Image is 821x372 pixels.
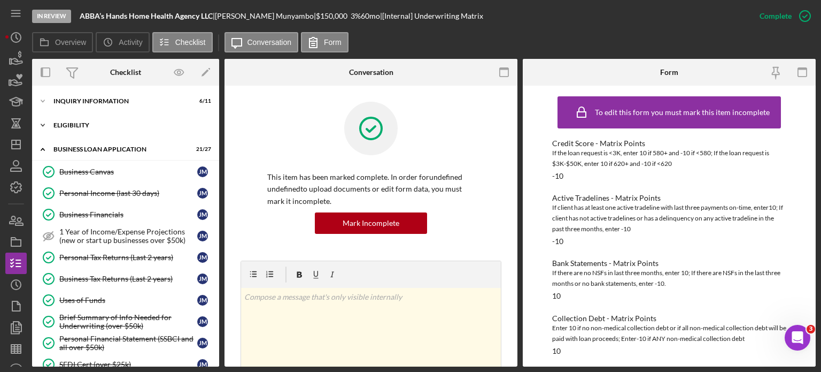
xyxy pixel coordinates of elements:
div: Business Financials [59,210,197,219]
a: 1 Year of Income/Expense Projections (new or start up businesses over $50k)JM [37,225,214,247]
button: Checklist [152,32,213,52]
div: Business Canvas [59,168,197,176]
button: Mark Incomplete [315,212,427,234]
div: | [Internal] Underwriting Matrix [380,12,483,20]
div: 10 [552,347,561,355]
div: J M [197,316,208,327]
div: Brief Summary of Info Needed for Underwriting (over $50k) [59,313,197,330]
div: J M [197,188,208,199]
div: J M [197,209,208,220]
div: If client has at least one active tradeline with last three payments on-time, enter10; If client ... [552,202,786,234]
div: J M [197,231,208,241]
div: | [80,12,215,20]
div: J M [197,338,208,348]
div: In Review [32,10,71,23]
div: If the loan request is <3K, enter 10 if 580+ and -10 if <580; If the loan request is $3K-$50K, en... [552,148,786,169]
div: [PERSON_NAME] Munyambo | [215,12,316,20]
span: 3 [807,325,815,333]
div: Bank Statements - Matrix Points [552,259,786,268]
div: J M [197,166,208,177]
iframe: Intercom live chat [785,325,810,351]
button: Conversation [224,32,299,52]
button: Activity [96,32,149,52]
div: Complete [760,5,792,27]
div: J M [197,252,208,263]
div: Personal Financial Statement (SSBCI and all over $50k) [59,335,197,352]
div: Checklist [110,68,141,77]
div: BUSINESS LOAN APPLICATION [53,146,184,153]
a: Personal Financial Statement (SSBCI and all over $50k)JM [37,332,214,354]
div: Personal Income (last 30 days) [59,189,197,198]
label: Conversation [247,38,292,47]
button: Form [301,32,348,52]
button: Complete [749,5,816,27]
div: 60 mo [361,12,380,20]
div: -10 [552,237,563,246]
div: J M [197,359,208,370]
label: Form [324,38,342,47]
div: 1 Year of Income/Expense Projections (new or start up businesses over $50k) [59,227,197,245]
div: 10 [552,292,561,300]
div: Collection Debt - Matrix Points [552,314,786,323]
label: Activity [119,38,142,47]
div: Active Tradelines - Matrix Points [552,194,786,202]
div: ELIGIBILITY [53,122,206,128]
div: Business Tax Returns (Last 2 years) [59,275,197,283]
span: $150,000 [316,11,347,20]
a: Uses of FundsJM [37,290,214,311]
label: Overview [55,38,86,47]
div: To edit this form you must mark this item incomplete [595,108,770,117]
div: If there are no NSFs in last three months, enter 10; If there are NSFs in the last three months o... [552,268,786,289]
button: Overview [32,32,93,52]
div: Enter 10 if no non-medical collection debt or if all non-medical collection debt will be paid wit... [552,323,786,344]
a: Business Tax Returns (Last 2 years)JM [37,268,214,290]
div: Personal Tax Returns (Last 2 years) [59,253,197,262]
a: Business FinancialsJM [37,204,214,225]
a: Brief Summary of Info Needed for Underwriting (over $50k)JM [37,311,214,332]
div: Conversation [349,68,393,77]
div: INQUIRY INFORMATION [53,98,184,104]
a: Personal Tax Returns (Last 2 years)JM [37,247,214,268]
div: Form [660,68,678,77]
div: Uses of Funds [59,296,197,305]
a: Personal Income (last 30 days)JM [37,183,214,204]
div: 3 % [351,12,361,20]
b: ABBA’s Hands Home Health Agency LLC [80,11,213,20]
div: -10 [552,172,563,180]
p: This item has been marked complete. In order for undefined undefined to upload documents or edit ... [267,171,475,207]
div: J M [197,274,208,284]
div: SEDI Cert (over $25k) [59,360,197,369]
div: Credit Score - Matrix Points [552,139,786,148]
a: Business CanvasJM [37,161,214,183]
div: J M [197,295,208,306]
div: 6 / 11 [192,98,211,104]
label: Checklist [175,38,206,47]
div: 21 / 27 [192,146,211,153]
div: Mark Incomplete [343,212,399,234]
